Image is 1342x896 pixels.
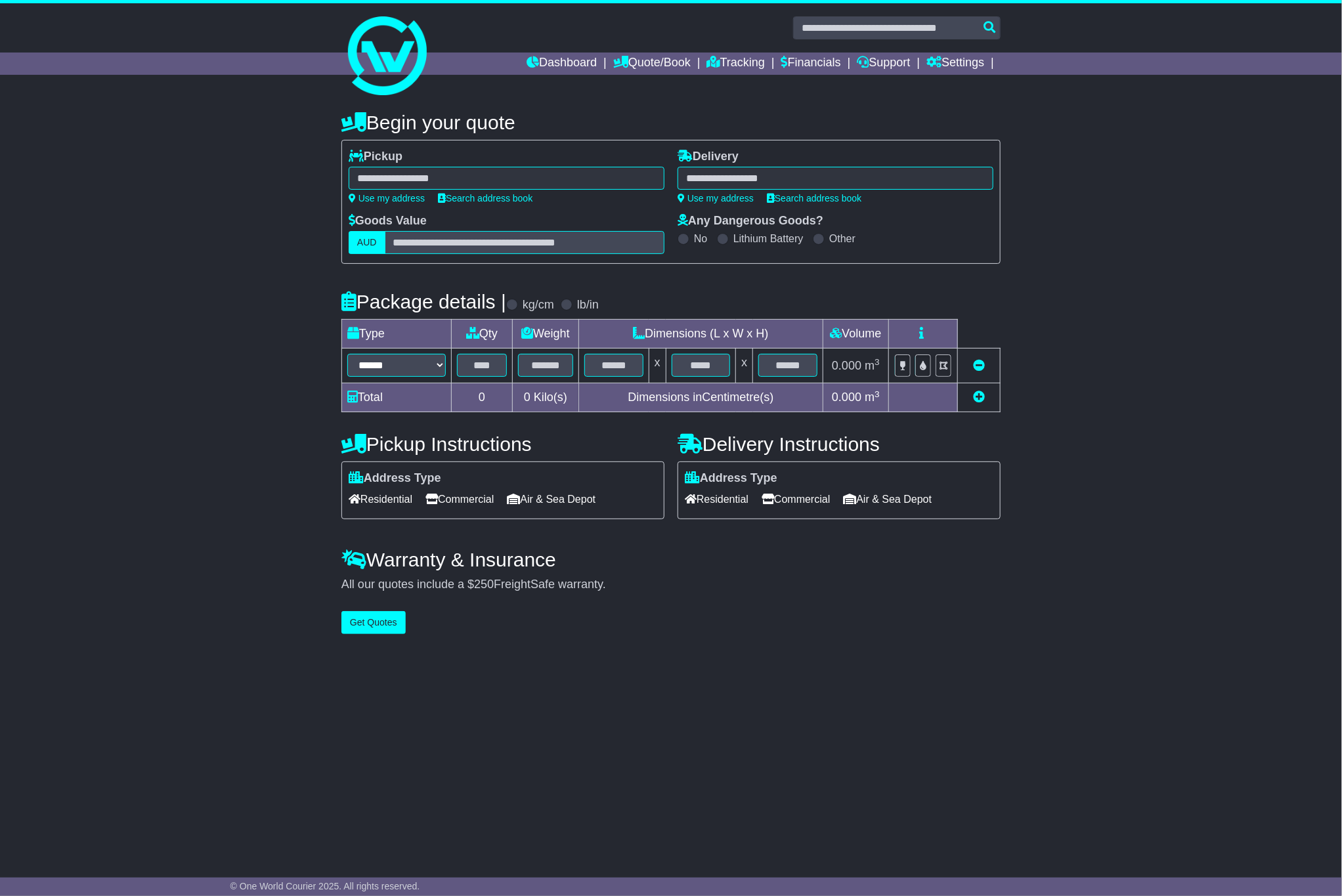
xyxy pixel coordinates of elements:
sup: 3 [875,357,880,367]
span: © One World Courier 2025. All rights reserved. [230,881,420,891]
label: Address Type [349,471,441,486]
a: Search address book [438,193,532,203]
td: Type [342,320,452,349]
span: Air & Sea Depot [844,489,932,509]
span: Residential [349,489,412,509]
span: 0 [524,391,530,404]
label: Address Type [685,471,777,486]
td: Kilo(s) [513,383,579,412]
sup: 3 [875,389,880,399]
td: Total [342,383,452,412]
a: Dashboard [527,53,597,75]
td: Volume [823,320,888,349]
a: Use my address [349,193,425,203]
a: Search address book [767,193,861,203]
button: Get Quotes [341,611,406,634]
label: Other [829,232,855,245]
span: Air & Sea Depot [508,489,596,509]
label: No [694,232,707,245]
td: x [736,349,753,383]
label: Any Dangerous Goods? [678,214,823,228]
a: Quote/Book [613,53,691,75]
h4: Begin your quote [341,112,1001,133]
a: Add new item [973,391,985,404]
td: x [649,349,666,383]
h4: Delivery Instructions [678,433,1001,455]
label: Pickup [349,150,402,164]
td: Weight [513,320,579,349]
span: Commercial [762,489,830,509]
td: Dimensions (L x W x H) [578,320,823,349]
span: 250 [474,578,494,591]
a: Support [857,53,911,75]
a: Financials [781,53,841,75]
span: 0.000 [832,391,861,404]
h4: Warranty & Insurance [341,549,1001,570]
span: m [865,391,880,404]
label: Delivery [678,150,739,164]
label: kg/cm [523,298,554,312]
span: Residential [685,489,748,509]
a: Settings [926,53,984,75]
td: 0 [452,383,513,412]
label: Lithium Battery [733,232,804,245]
label: Goods Value [349,214,427,228]
span: 0.000 [832,359,861,372]
label: AUD [349,231,385,254]
a: Use my address [678,193,754,203]
label: lb/in [577,298,599,312]
td: Dimensions in Centimetre(s) [578,383,823,412]
h4: Package details | [341,291,506,312]
td: Qty [452,320,513,349]
h4: Pickup Instructions [341,433,664,455]
span: m [865,359,880,372]
span: Commercial [425,489,494,509]
div: All our quotes include a $ FreightSafe warranty. [341,578,1001,592]
a: Tracking [707,53,765,75]
a: Remove this item [973,359,985,372]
